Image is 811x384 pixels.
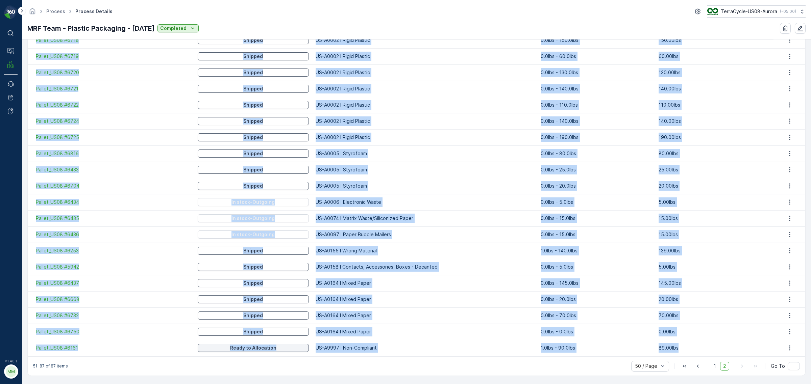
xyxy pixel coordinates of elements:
td: 0.0lbs - 25.0lbs [537,162,655,178]
td: 0.0lbs - 110.0lbs [537,97,655,113]
td: US-A0158 I Contacts, Accessories, Boxes - Decanted [312,259,537,275]
td: 1.0lbs - 90.0lbs [537,340,655,356]
td: 0.00lbs [655,324,773,340]
td: 0.0lbs - 60.0lbs [537,48,655,64]
td: US-A0002 I Rigid Plastic [312,64,537,81]
span: Pallet_US08 #6434 [36,199,191,205]
td: 80.00lbs [655,145,773,162]
td: 0.0lbs - 15.0lbs [537,210,655,226]
td: 0.0lbs - 5.0lbs [537,194,655,210]
button: Shipped [198,133,309,141]
td: 20.00lbs [655,178,773,194]
td: 139.00lbs [655,243,773,259]
img: image_ci7OI47.png [707,8,718,15]
td: 5.00lbs [655,194,773,210]
button: Shipped [198,247,309,255]
span: 1 [711,362,719,371]
button: Shipped [198,101,309,109]
td: 5.00lbs [655,259,773,275]
td: US-A0155 I Wrong Material [312,243,537,259]
td: 25.00lbs [655,162,773,178]
p: Shipped [243,134,263,141]
p: Ready to Allocation [230,345,276,351]
a: Pallet_US08 #6161 [36,345,191,351]
td: US-A0164 I Mixed Paper [312,307,537,324]
td: US-A0002 I Rigid Plastic [312,32,537,48]
span: Process Details [74,8,114,15]
span: Pallet_US08 #6437 [36,280,191,286]
a: Pallet_US08 #6719 [36,53,191,60]
td: 89.00lbs [655,340,773,356]
button: Shipped [198,85,309,93]
p: In stock-Outgoing [231,199,275,205]
td: US-A0005 I Styrofoam [312,162,537,178]
td: US-A0006 I Electronic Waste [312,194,537,210]
p: Shipped [243,312,263,319]
td: US-A0164 I Mixed Paper [312,275,537,291]
td: 0.0lbs - 5.0lbs [537,259,655,275]
td: US-A0005 I Styrofoam [312,178,537,194]
button: Shipped [198,149,309,158]
button: MM [4,364,18,379]
td: 15.00lbs [655,226,773,243]
p: Shipped [243,183,263,189]
td: 0.0lbs - 140.0lbs [537,113,655,129]
a: Pallet_US08 #6253 [36,247,191,254]
td: 0.0lbs - 15.0lbs [537,226,655,243]
td: US-A0002 I Rigid Plastic [312,129,537,145]
td: 15.00lbs [655,210,773,226]
button: Ready to Allocation [198,344,309,352]
button: Shipped [198,295,309,303]
td: 70.00lbs [655,307,773,324]
td: 0.0lbs - 70.0lbs [537,307,655,324]
button: In stock-Outgoing [198,230,309,239]
button: Shipped [198,328,309,336]
td: US-A0002 I Rigid Plastic [312,97,537,113]
td: 130.00lbs [655,64,773,81]
button: In stock-Outgoing [198,198,309,206]
button: Shipped [198,52,309,60]
td: 0.0lbs - 140.0lbs [537,81,655,97]
td: 0.0lbs - 130.0lbs [537,64,655,81]
p: Shipped [243,37,263,44]
button: Shipped [198,311,309,320]
button: Shipped [198,166,309,174]
td: US-A0164 I Mixed Paper [312,291,537,307]
p: Shipped [243,296,263,303]
p: Shipped [243,118,263,125]
button: Shipped [198,68,309,77]
a: Pallet_US08 #6725 [36,134,191,141]
p: In stock-Outgoing [231,231,275,238]
td: 0.0lbs - 190.0lbs [537,129,655,145]
td: 0.0lbs - 20.0lbs [537,178,655,194]
td: US-A0005 I Styrofoam [312,145,537,162]
button: Shipped [198,182,309,190]
span: Pallet_US08 #6722 [36,102,191,108]
button: Shipped [198,36,309,44]
td: 0.0lbs - 150.0lbs [537,32,655,48]
p: TerraCycle-US08-Aurora [721,8,777,15]
p: In stock-Outgoing [231,215,275,222]
p: Shipped [243,166,263,173]
p: MRF Team - Plastic Packaging - [DATE] [27,23,155,33]
a: Pallet_US08 #6720 [36,69,191,76]
a: Pallet_US08 #6750 [36,328,191,335]
td: 145.00lbs [655,275,773,291]
td: 60.00lbs [655,48,773,64]
td: 1.0lbs - 140.0lbs [537,243,655,259]
span: Pallet_US08 #6816 [36,150,191,157]
a: Pallet_US08 #6433 [36,166,191,173]
button: Completed [157,24,199,32]
td: 190.00lbs [655,129,773,145]
button: TerraCycle-US08-Aurora(-05:00) [707,5,806,18]
a: Pallet_US08 #6436 [36,231,191,238]
td: US-A9997 I Non-Compliant [312,340,537,356]
td: 0.0lbs - 0.0lbs [537,324,655,340]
